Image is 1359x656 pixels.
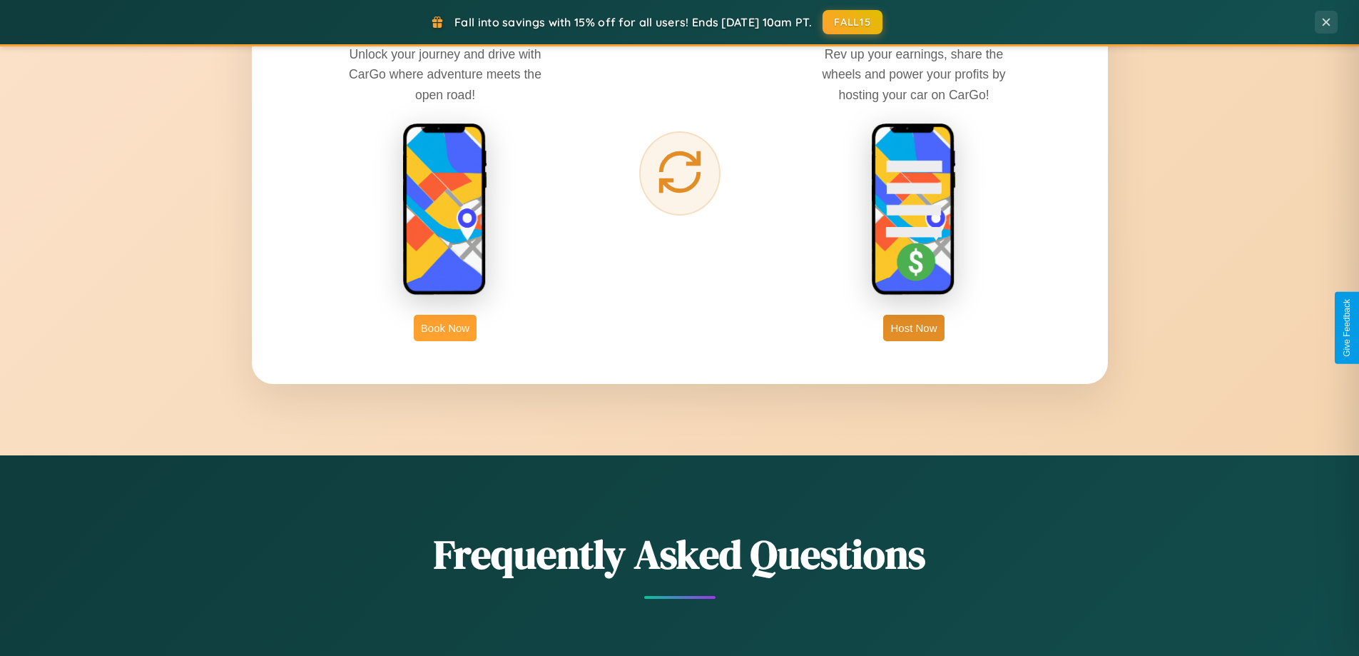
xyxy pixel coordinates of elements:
p: Rev up your earnings, share the wheels and power your profits by hosting your car on CarGo! [807,44,1021,104]
img: host phone [871,123,957,297]
p: Unlock your journey and drive with CarGo where adventure meets the open road! [338,44,552,104]
h2: Frequently Asked Questions [252,527,1108,582]
img: rent phone [402,123,488,297]
button: Host Now [883,315,944,341]
button: Book Now [414,315,477,341]
span: Fall into savings with 15% off for all users! Ends [DATE] 10am PT. [454,15,812,29]
div: Give Feedback [1342,299,1352,357]
button: FALL15 [823,10,882,34]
